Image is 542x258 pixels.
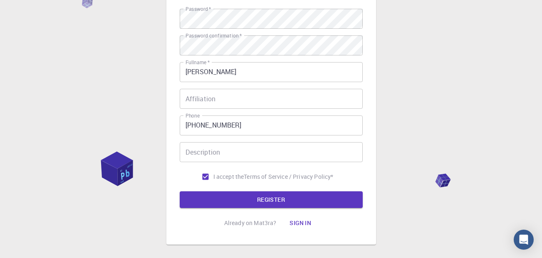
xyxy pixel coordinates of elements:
div: Open Intercom Messenger [514,230,534,250]
span: I accept the [213,173,244,181]
p: Already on Mat3ra? [224,219,277,227]
button: REGISTER [180,191,363,208]
button: Sign in [283,215,318,231]
label: Password [186,5,211,13]
p: Terms of Service / Privacy Policy * [244,173,333,181]
a: Terms of Service / Privacy Policy* [244,173,333,181]
label: Phone [186,112,200,119]
label: Fullname [186,59,210,66]
label: Password confirmation [186,32,242,39]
